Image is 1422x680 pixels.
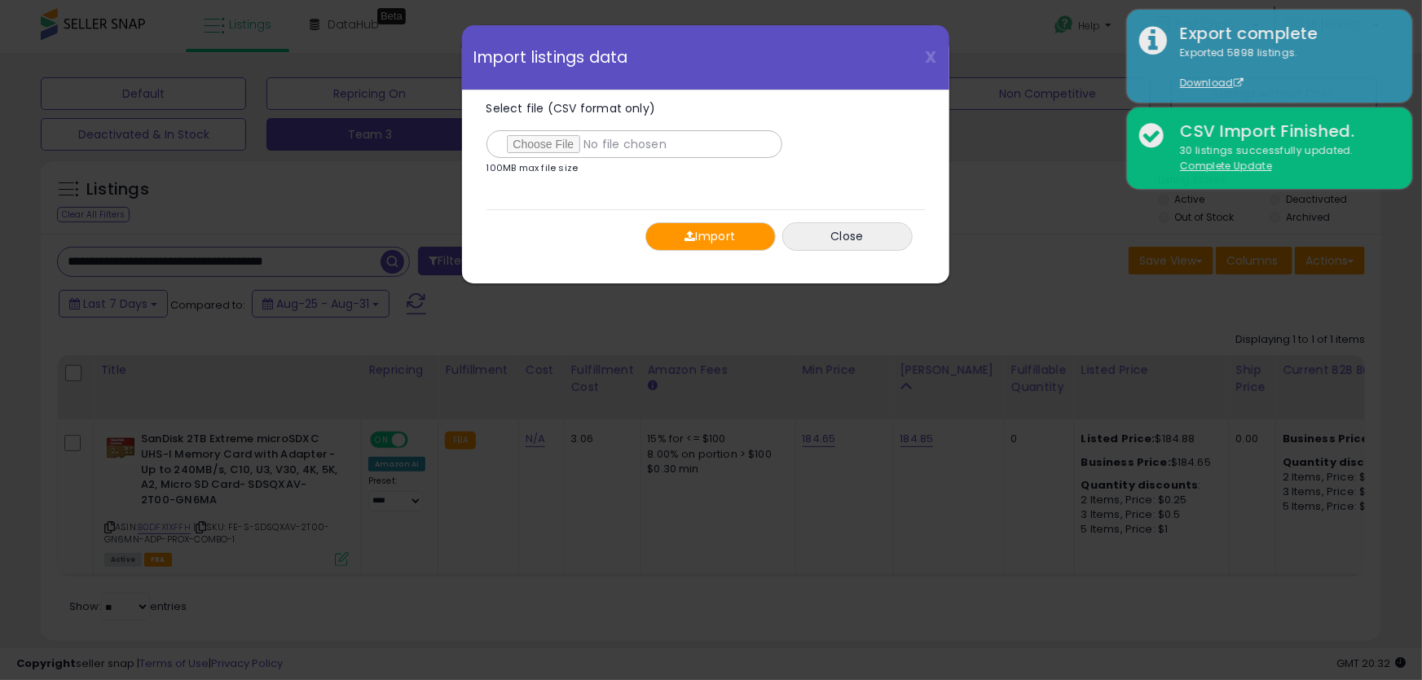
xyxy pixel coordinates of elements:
[926,46,937,68] span: X
[1180,159,1272,173] u: Complete Update
[782,222,913,251] button: Close
[1168,46,1400,91] div: Exported 5898 listings.
[1168,143,1400,173] div: 30 listings successfully updated.
[486,100,656,116] span: Select file (CSV format only)
[486,164,579,173] p: 100MB max file size
[474,50,628,65] span: Import listings data
[1168,120,1400,143] div: CSV Import Finished.
[1180,76,1244,90] a: Download
[645,222,776,251] button: Import
[1168,22,1400,46] div: Export complete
